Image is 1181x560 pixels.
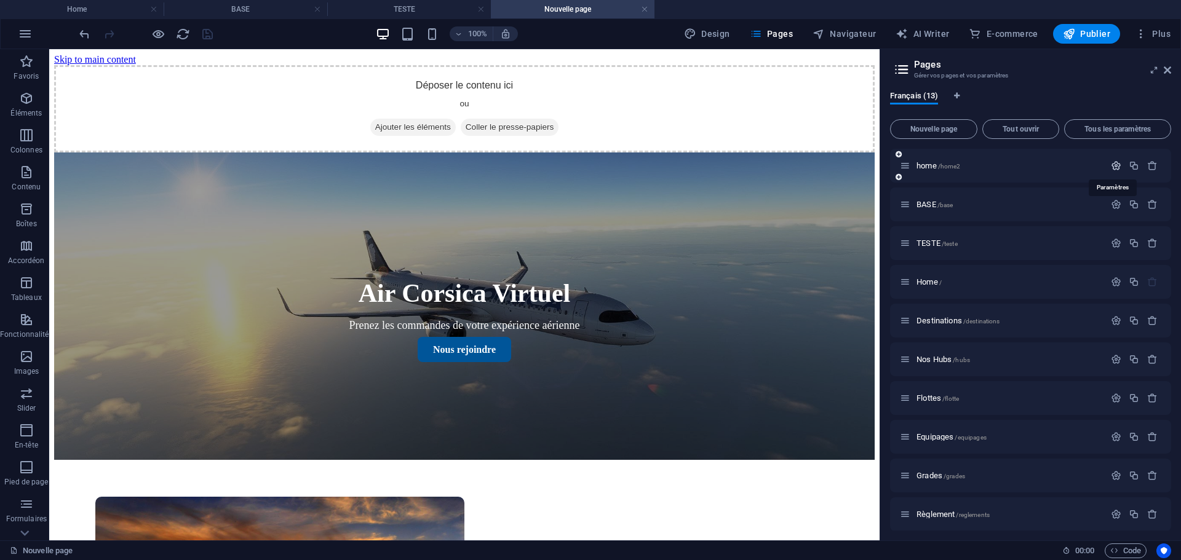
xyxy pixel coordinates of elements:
[917,277,942,286] span: Cliquez pour ouvrir la page.
[1147,354,1158,365] div: Supprimer
[982,119,1059,139] button: Tout ouvrir
[321,69,407,87] span: Ajouter les éléments
[1147,160,1158,171] div: Supprimer
[917,316,1000,325] span: Cliquez pour ouvrir la page.
[1129,277,1139,287] div: Dupliquer
[17,403,36,413] p: Slider
[890,89,938,106] span: Français (13)
[10,108,42,118] p: Éléments
[1084,546,1086,555] span: :
[745,24,798,44] button: Pages
[917,355,970,364] span: Cliquez pour ouvrir la page.
[15,440,38,450] p: En-tête
[914,59,1171,70] h2: Pages
[14,366,39,376] p: Images
[12,182,41,192] p: Contenu
[913,239,1105,247] div: TESTE/teste
[913,433,1105,441] div: Equipages/equipages
[684,28,730,40] span: Design
[917,393,959,403] span: Cliquez pour ouvrir la page.
[1147,432,1158,442] div: Supprimer
[808,24,881,44] button: Navigateur
[176,27,190,41] i: Actualiser la page
[491,2,654,16] h4: Nouvelle page
[913,162,1105,170] div: home/home2
[1147,277,1158,287] div: La page de départ ne peut pas être supprimée.
[964,24,1043,44] button: E-commerce
[679,24,735,44] button: Design
[913,355,1105,363] div: Nos Hubs/hubs
[917,432,987,441] span: Cliquez pour ouvrir la page.
[450,26,493,41] button: 100%
[1053,24,1120,44] button: Publier
[1111,470,1121,481] div: Paramètres
[1129,315,1139,326] div: Dupliquer
[1111,238,1121,248] div: Paramètres
[1075,543,1094,558] span: 00 00
[938,163,961,170] span: /home2
[988,125,1054,133] span: Tout ouvrir
[8,256,44,266] p: Accordéon
[942,240,958,247] span: /teste
[896,28,949,40] span: AI Writer
[327,2,491,16] h4: TESTE
[679,24,735,44] div: Design (Ctrl+Alt+Y)
[969,28,1038,40] span: E-commerce
[1129,199,1139,210] div: Dupliquer
[1062,543,1095,558] h6: Durée de la session
[1129,160,1139,171] div: Dupliquer
[1111,432,1121,442] div: Paramètres
[10,543,73,558] a: Cliquez pour annuler la sélection. Double-cliquez pour ouvrir Pages.
[1110,543,1141,558] span: Code
[956,511,990,518] span: /reglements
[917,510,990,519] span: Cliquez pour ouvrir la page.
[11,293,42,302] p: Tableaux
[6,514,47,524] p: Formulaires
[917,471,965,480] span: Cliquez pour ouvrir la page.
[913,510,1105,518] div: Règlement/reglements
[939,279,942,286] span: /
[1064,119,1171,139] button: Tous les paramètres
[1111,315,1121,326] div: Paramètres
[1111,393,1121,403] div: Paramètres
[891,24,954,44] button: AI Writer
[917,239,958,248] span: Cliquez pour ouvrir la page.
[1129,238,1139,248] div: Dupliquer
[1130,24,1175,44] button: Plus
[890,91,1171,114] div: Onglets langues
[1129,509,1139,519] div: Dupliquer
[468,26,488,41] h6: 100%
[955,434,986,441] span: /equipages
[942,395,959,402] span: /flotte
[896,125,972,133] span: Nouvelle page
[10,145,42,155] p: Colonnes
[890,119,977,139] button: Nouvelle page
[16,219,37,229] p: Boîtes
[917,161,960,170] span: Cliquez pour ouvrir la page.
[1129,470,1139,481] div: Dupliquer
[1147,393,1158,403] div: Supprimer
[1147,315,1158,326] div: Supprimer
[1129,432,1139,442] div: Dupliquer
[937,202,953,208] span: /base
[913,471,1105,479] div: Grades/grades
[944,473,965,479] span: /grades
[913,317,1105,325] div: Destinations/destinations
[913,394,1105,402] div: Flottes/flotte
[1147,238,1158,248] div: Supprimer
[4,477,48,487] p: Pied de page
[963,318,1000,325] span: /destinations
[175,26,190,41] button: reload
[164,2,327,16] h4: BASE
[500,28,511,39] i: Lors du redimensionnement, ajuster automatiquement le niveau de zoom en fonction de l'appareil sé...
[1147,199,1158,210] div: Supprimer
[5,5,87,15] a: Skip to main content
[913,200,1105,208] div: BASE/base
[1147,509,1158,519] div: Supprimer
[1129,393,1139,403] div: Dupliquer
[1070,125,1166,133] span: Tous les paramètres
[1111,509,1121,519] div: Paramètres
[914,70,1147,81] h3: Gérer vos pages et vos paramètres
[1135,28,1171,40] span: Plus
[1111,277,1121,287] div: Paramètres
